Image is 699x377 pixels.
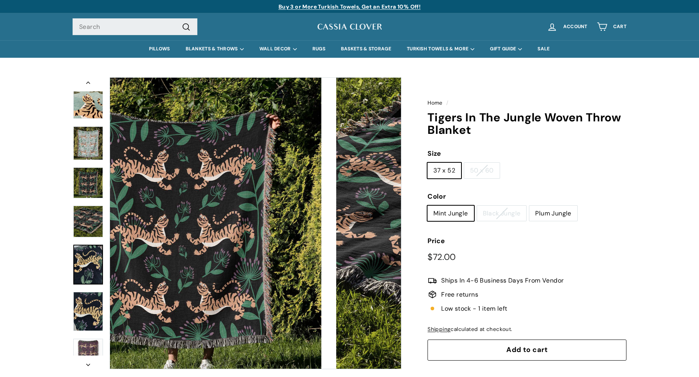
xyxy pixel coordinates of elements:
[482,40,530,58] summary: GIFT GUIDE
[252,40,305,58] summary: WALL DECOR
[428,148,626,159] label: Size
[328,78,619,369] img: Tigers In The Jungle Woven Throw Blanket
[428,163,461,178] label: 37 x 52
[73,18,197,36] input: Search
[441,304,507,314] span: Low stock - 1 item left
[333,40,399,58] a: BASKETS & STORAGE
[399,40,482,58] summary: TURKISH TOWELS & MORE
[506,345,548,354] span: Add to cart
[37,78,328,369] img: Tigers In The Jungle Woven Throw Blanket
[73,79,103,119] img: Tigers In The Jungle Woven Throw Blanket
[428,206,474,221] label: Mint Jungle
[73,77,104,91] button: Previous
[428,251,456,263] span: $72.00
[73,245,103,284] a: Tigers In The Jungle Woven Throw Blanket
[428,111,626,137] h1: Tigers In The Jungle Woven Throw Blanket
[279,3,420,10] a: Buy 3 or More Turkish Towels, Get an Extra 10% Off!
[73,126,103,160] img: Tigers In The Jungle Woven Throw Blanket
[305,40,333,58] a: RUGS
[592,15,631,38] a: Cart
[444,100,450,106] span: /
[428,191,626,202] label: Color
[477,206,527,221] label: Black Jungle
[73,339,103,368] img: Tigers In The Jungle Woven Throw Blanket
[428,99,626,107] nav: breadcrumbs
[428,326,451,333] a: Shipping
[141,40,177,58] a: PILLOWS
[613,24,626,29] span: Cart
[178,40,252,58] summary: BLANKETS & THROWS
[464,163,500,178] label: 50 x 60
[428,236,626,246] label: Price
[441,276,564,286] span: Ships In 4-6 Business Days From Vendor
[428,100,443,106] a: Home
[428,325,626,334] div: calculated at checkout.
[428,340,626,361] button: Add to cart
[73,356,104,370] button: Next
[73,206,103,237] img: Tigers In The Jungle Woven Throw Blanket
[73,167,103,198] img: Tigers In The Jungle Woven Throw Blanket
[441,290,478,300] span: Free returns
[530,40,557,58] a: SALE
[57,40,642,58] div: Primary
[73,292,103,331] img: Tigers In The Jungle Woven Throw Blanket
[542,15,592,38] a: Account
[529,206,577,221] label: Plum Jungle
[563,24,587,29] span: Account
